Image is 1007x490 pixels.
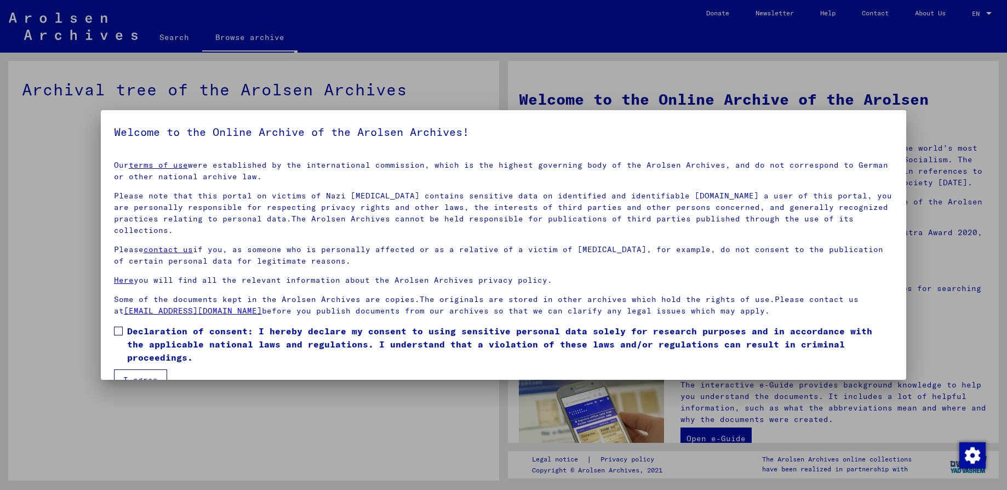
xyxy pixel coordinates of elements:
p: Please if you, as someone who is personally affected or as a relative of a victim of [MEDICAL_DAT... [114,244,893,267]
span: Declaration of consent: I hereby declare my consent to using sensitive personal data solely for r... [127,324,893,364]
a: terms of use [129,160,188,170]
a: Here [114,275,134,285]
img: Change consent [959,442,986,469]
a: [EMAIL_ADDRESS][DOMAIN_NAME] [124,306,262,316]
p: Please note that this portal on victims of Nazi [MEDICAL_DATA] contains sensitive data on identif... [114,190,893,236]
p: Some of the documents kept in the Arolsen Archives are copies.The originals are stored in other a... [114,294,893,317]
button: I agree [114,369,167,390]
p: you will find all the relevant information about the Arolsen Archives privacy policy. [114,275,893,286]
div: Change consent [959,442,985,468]
a: contact us [144,244,193,254]
p: Our were established by the international commission, which is the highest governing body of the ... [114,159,893,183]
h5: Welcome to the Online Archive of the Arolsen Archives! [114,123,893,141]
